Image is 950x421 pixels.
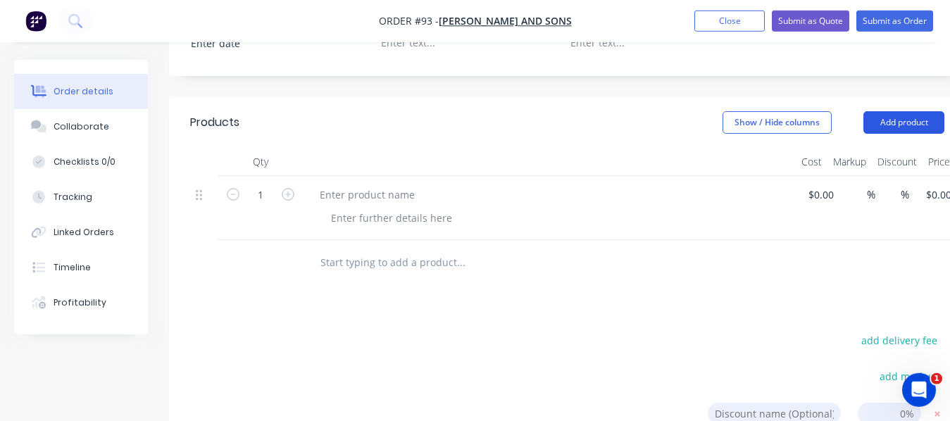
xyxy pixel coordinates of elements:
[14,285,148,320] button: Profitability
[14,180,148,215] button: Tracking
[14,215,148,250] button: Linked Orders
[872,148,923,176] div: Discount
[320,249,601,277] input: Start typing to add a product...
[14,250,148,285] button: Timeline
[694,11,765,32] button: Close
[796,148,827,176] div: Cost
[867,187,875,203] span: %
[872,367,944,386] button: add markup
[25,11,46,32] img: Factory
[772,11,849,32] button: Submit as Quote
[901,187,909,203] span: %
[54,120,109,133] div: Collaborate
[827,148,872,176] div: Markup
[54,191,92,203] div: Tracking
[54,85,113,98] div: Order details
[902,373,936,407] iframe: Intercom live chat
[931,373,942,384] span: 1
[856,11,933,32] button: Submit as Order
[379,15,439,28] span: Order #93 -
[54,156,115,168] div: Checklists 0/0
[54,226,114,239] div: Linked Orders
[854,331,944,350] button: add delivery fee
[54,296,106,309] div: Profitability
[181,33,356,54] input: Enter date
[218,148,303,176] div: Qty
[14,74,148,109] button: Order details
[14,109,148,144] button: Collaborate
[863,111,944,134] button: Add product
[14,144,148,180] button: Checklists 0/0
[439,15,572,28] a: [PERSON_NAME] and Sons
[723,111,832,134] button: Show / Hide columns
[54,261,91,274] div: Timeline
[190,114,239,131] div: Products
